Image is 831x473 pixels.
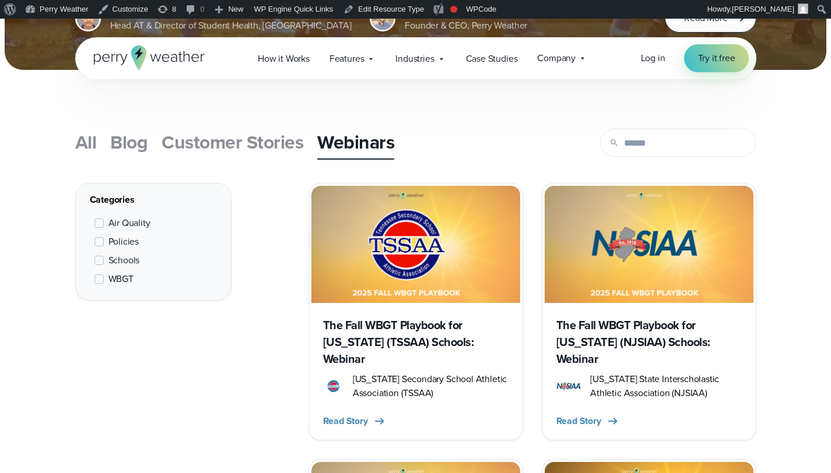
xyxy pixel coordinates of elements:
[542,183,756,440] a: NJSIAA WBGT playbook The Fall WBGT Playbook for [US_STATE] (NJSIAA) Schools: Webinar NJSIAA [US_S...
[556,414,601,428] span: Read Story
[395,52,434,66] span: Industries
[75,126,97,158] a: All
[537,51,576,65] span: Company
[323,317,509,368] h3: The Fall WBGT Playbook for [US_STATE] (TSSAA) Schools: Webinar
[590,372,741,400] span: [US_STATE] State Interscholastic Athletic Association (NJSIAA)
[110,128,148,156] span: Blog
[108,253,140,267] span: Schools
[405,19,527,33] div: Founder & CEO, Perry Weather
[329,52,364,66] span: Features
[732,5,794,13] span: [PERSON_NAME]
[258,52,310,66] span: How it Works
[90,193,217,207] div: Categories
[317,126,394,158] a: Webinars
[456,47,528,70] a: Case Studies
[556,317,742,368] h3: The Fall WBGT Playbook for [US_STATE] (NJSIAA) Schools: Webinar
[556,379,581,393] img: NJSIAA
[308,183,523,440] a: TSSAA Tennessee The Fall WBGT Playbook for [US_STATE] (TSSAA) Schools: Webinar [US_STATE] Seconda...
[110,126,148,158] a: Blog
[556,414,620,428] button: Read Story
[450,6,457,13] div: Focus keyphrase not set
[698,51,735,65] span: Try it free
[323,414,387,428] button: Read Story
[641,51,665,65] a: Log in
[248,47,320,70] a: How it Works
[323,414,368,428] span: Read Story
[75,128,97,156] span: All
[317,128,394,156] span: Webinars
[311,186,520,303] img: TSSAA Tennessee
[162,126,303,158] a: Customer Stories
[108,216,150,230] span: Air Quality
[110,19,352,33] div: Head AT & Director of Student Health, [GEOGRAPHIC_DATA]
[108,235,139,249] span: Policies
[353,372,509,400] span: [US_STATE] Secondary School Athletic Association (TSSAA)
[466,52,518,66] span: Case Studies
[323,379,343,393] img: TSSAA-Tennessee-Secondary-School-Athletic-Association.svg
[108,272,134,286] span: WBGT
[684,44,749,72] a: Try it free
[545,186,753,303] img: NJSIAA WBGT playbook
[371,8,394,30] img: Colin Perry, CEO of Perry Weather
[162,128,303,156] span: Customer Stories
